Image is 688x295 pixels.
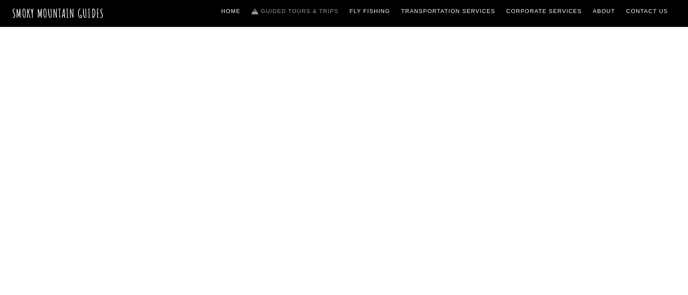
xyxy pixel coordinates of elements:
[236,157,453,192] span: Guided Trips & Tours
[12,6,104,20] a: Smoky Mountain Guides
[398,2,498,20] a: Transportation Services
[346,2,394,20] a: Fly Fishing
[589,2,619,20] a: About
[218,2,244,20] a: Home
[503,2,586,20] a: Corporate Services
[248,2,342,20] a: Guided Tours & Trips
[623,2,672,20] a: Contact Us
